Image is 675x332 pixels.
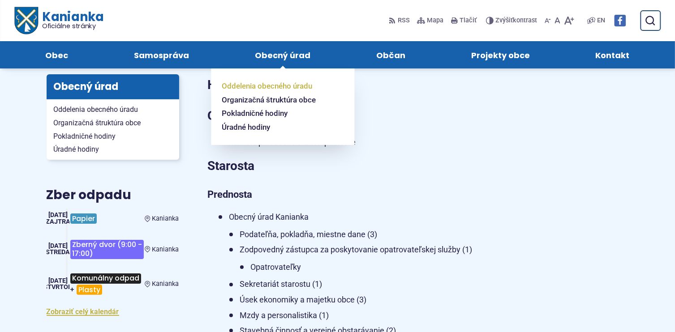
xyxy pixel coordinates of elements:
[77,285,102,295] span: Plasty
[42,23,103,29] span: Oficiálne stránky
[43,283,72,291] span: štvrtok
[47,143,179,156] a: Úradné hodiny
[134,41,189,68] span: Samospráva
[21,41,92,68] a: Obec
[70,273,141,284] span: Komunálny odpad
[460,17,477,25] span: Tlačiť
[229,293,526,307] li: Úsek ekonomiky a majetku obce (3)
[208,77,332,92] strong: Hlavný kontrolór obce
[471,41,530,68] span: Projekty obce
[572,41,654,68] a: Kontakt
[427,15,444,26] span: Mapa
[231,41,335,68] a: Obecný úrad
[229,309,526,323] li: Mzdy a personalistika (1)
[38,11,103,30] span: Kanianka
[449,11,479,30] button: Tlačiť
[496,17,513,24] span: Zvýšiť
[54,130,172,143] span: Pokladničné hodiny
[222,79,312,93] span: Oddelenia obecného úradu
[46,248,70,256] span: streda
[208,189,253,200] strong: Prednosta
[47,209,179,229] a: Papier Kanianka [DATE] Zajtra
[152,280,179,288] span: Kanianka
[70,240,144,259] span: Zberný dvor (9:00 - 17:00)
[229,228,526,242] li: Podateľňa, pokladňa, miestne dane (3)
[45,41,68,68] span: Obec
[47,116,179,130] a: Organizačná štruktúra obce
[152,246,179,253] span: Kanianka
[596,41,630,68] span: Kontakt
[255,41,310,68] span: Obecný úrad
[353,41,430,68] a: Občan
[415,11,446,30] a: Mapa
[47,236,179,263] a: Zberný dvor (9:00 - 17:00) Kanianka [DATE] streda
[229,243,526,274] li: Zodpovedný zástupca za poskytovanie opatrovateľskej služby (1)
[47,307,119,316] a: Zobraziť celý kalendár
[222,120,333,134] a: Úradné hodiny
[47,103,179,116] a: Oddelenia obecného úradu
[597,15,605,26] span: EN
[70,213,97,224] span: Papier
[229,277,526,291] li: Sekretariát starostu (1)
[553,11,562,30] button: Nastaviť pôvodnú veľkosť písma
[48,277,68,285] span: [DATE]
[69,270,145,298] h3: +
[562,11,576,30] button: Zväčšiť veľkosť písma
[543,11,553,30] button: Zmenšiť veľkosť písma
[14,7,38,34] img: Prejsť na domovskú stránku
[222,106,288,120] span: Pokladničné hodiny
[389,11,412,30] a: RSS
[222,106,333,120] a: Pokladničné hodiny
[240,260,526,274] li: Opatrovateľky
[47,270,179,298] a: Komunálny odpad+Plasty Kanianka [DATE] štvrtok
[222,120,270,134] span: Úradné hodiny
[222,79,333,93] a: Oddelenia obecného úradu
[376,41,405,68] span: Občan
[152,215,179,222] span: Kanianka
[54,143,172,156] span: Úradné hodiny
[47,188,179,202] h3: Zber odpadu
[447,41,554,68] a: Projekty obce
[222,93,316,107] span: Organizačná štruktúra obce
[398,15,410,26] span: RSS
[496,17,537,25] span: kontrast
[614,15,626,26] img: Prejsť na Facebook stránku
[219,136,526,149] li: komisie pri obecnom zastupiteľstve
[47,74,179,99] h3: Obecný úrad
[222,93,333,107] a: Organizačná štruktúra obce
[208,158,255,173] strong: Starosta
[54,103,172,116] span: Oddelenia obecného úradu
[48,211,68,219] span: [DATE]
[208,108,333,123] strong: Obecné zastupiteľstvo
[48,242,68,250] span: [DATE]
[47,130,179,143] a: Pokladničné hodiny
[595,15,607,26] a: EN
[54,116,172,130] span: Organizačná štruktúra obce
[486,11,539,30] button: Zvýšiťkontrast
[110,41,213,68] a: Samospráva
[46,218,70,226] span: Zajtra
[14,7,103,34] a: Logo Kanianka, prejsť na domovskú stránku.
